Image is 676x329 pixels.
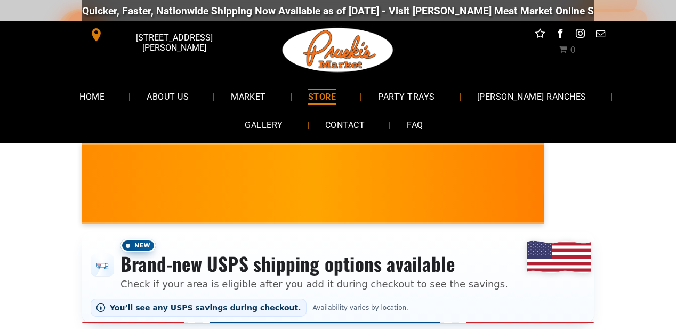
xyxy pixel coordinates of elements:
[280,21,396,79] img: Pruski-s+Market+HQ+Logo2-1920w.png
[570,45,575,55] span: 0
[120,277,508,291] p: Check if your area is eligible after you add it during checkout to see the savings.
[574,27,588,43] a: instagram
[110,303,301,312] span: You’ll see any USPS savings during checkout.
[553,27,567,43] a: facebook
[131,82,205,110] a: ABOUT US
[292,82,352,110] a: STORE
[106,27,243,58] span: [STREET_ADDRESS][PERSON_NAME]
[120,252,508,276] h3: Brand-new USPS shipping options available
[63,82,120,110] a: HOME
[215,82,282,110] a: MARKET
[362,82,450,110] a: PARTY TRAYS
[461,82,602,110] a: [PERSON_NAME] RANCHES
[120,239,156,252] span: New
[533,27,547,43] a: Social network
[311,304,411,311] span: Availability varies by location.
[82,27,245,43] a: [STREET_ADDRESS][PERSON_NAME]
[229,111,299,139] a: GALLERY
[594,27,608,43] a: email
[309,111,381,139] a: CONTACT
[82,232,594,323] div: Shipping options announcement
[391,111,439,139] a: FAQ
